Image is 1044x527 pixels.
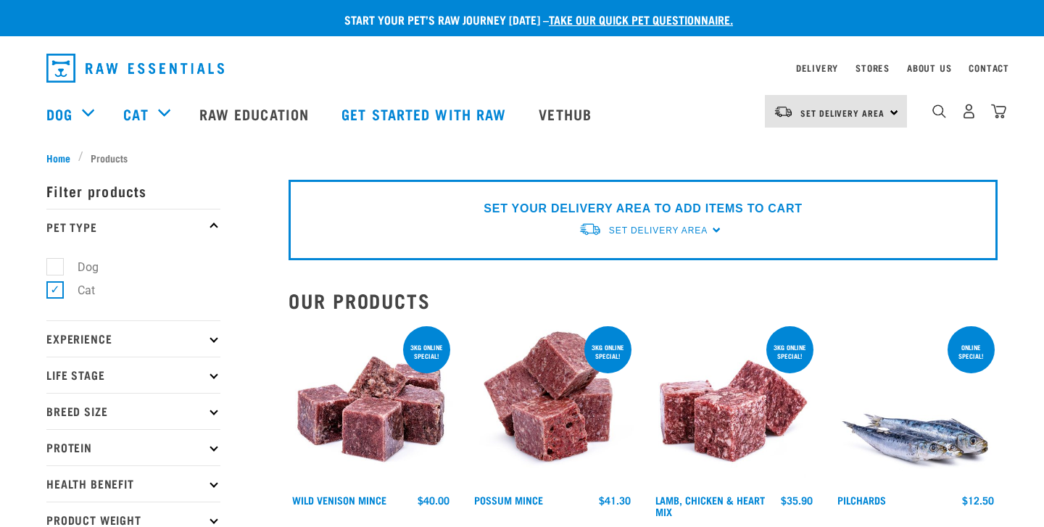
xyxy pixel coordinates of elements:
img: 1124 Lamb Chicken Heart Mix 01 [652,323,816,488]
label: Cat [54,281,101,299]
img: Pile Of Cubed Wild Venison Mince For Pets [289,323,453,488]
div: $41.30 [599,494,631,506]
img: Four Whole Pilchards [834,323,998,488]
nav: dropdown navigation [35,48,1009,88]
p: Experience [46,320,220,357]
img: user.png [961,104,977,119]
img: van-moving.png [579,222,602,237]
p: Filter products [46,173,220,209]
a: Pilchards [837,497,886,502]
a: take our quick pet questionnaire. [549,16,733,22]
a: Home [46,150,78,165]
a: Vethub [524,85,610,143]
p: Protein [46,429,220,465]
a: About Us [907,65,951,70]
p: Health Benefit [46,465,220,502]
span: Home [46,150,70,165]
span: Set Delivery Area [609,225,708,236]
p: Breed Size [46,393,220,429]
a: Delivery [796,65,838,70]
div: $12.50 [962,494,994,506]
h2: Our Products [289,289,998,312]
div: 3kg online special! [584,336,631,367]
a: Raw Education [185,85,327,143]
div: $35.90 [781,494,813,506]
img: van-moving.png [774,105,793,118]
a: Get started with Raw [327,85,524,143]
a: Lamb, Chicken & Heart Mix [655,497,765,514]
p: SET YOUR DELIVERY AREA TO ADD ITEMS TO CART [484,200,802,217]
a: Wild Venison Mince [292,497,386,502]
span: Set Delivery Area [800,110,884,115]
div: $40.00 [418,494,449,506]
p: Life Stage [46,357,220,393]
img: home-icon-1@2x.png [932,104,946,118]
a: Possum Mince [474,497,543,502]
label: Dog [54,258,104,276]
p: Pet Type [46,209,220,245]
img: home-icon@2x.png [991,104,1006,119]
img: Raw Essentials Logo [46,54,224,83]
a: Dog [46,103,72,125]
img: 1102 Possum Mince 01 [471,323,635,488]
a: Contact [969,65,1009,70]
div: 3kg online special! [766,336,813,367]
div: 3kg online special! [403,336,450,367]
a: Cat [123,103,148,125]
nav: breadcrumbs [46,150,998,165]
div: ONLINE SPECIAL! [948,336,995,367]
a: Stores [855,65,890,70]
